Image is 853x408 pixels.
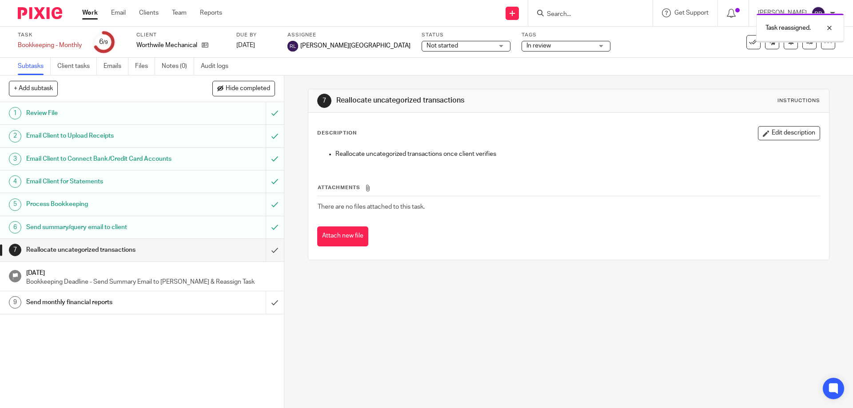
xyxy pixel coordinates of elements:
a: Team [172,8,187,17]
h1: Reallocate uncategorized transactions [26,243,180,257]
h1: Email Client to Upload Receipts [26,129,180,143]
div: 7 [9,244,21,256]
h1: Review File [26,107,180,120]
button: Attach new file [317,226,368,246]
label: Assignee [287,32,411,39]
small: /9 [103,40,108,45]
p: Description [317,130,357,137]
div: 3 [9,153,21,165]
div: 7 [317,94,331,108]
label: Status [422,32,510,39]
div: 1 [9,107,21,119]
button: Hide completed [212,81,275,96]
span: There are no files attached to this task. [318,204,425,210]
span: Hide completed [226,85,270,92]
span: Not started [426,43,458,49]
button: Edit description [758,126,820,140]
h1: Email Client to Connect Bank/Credit Card Accounts [26,152,180,166]
a: Subtasks [18,58,51,75]
img: Pixie [18,7,62,19]
label: Client [136,32,225,39]
a: Work [82,8,98,17]
div: 2 [9,130,21,143]
h1: Reallocate uncategorized transactions [336,96,588,105]
div: 4 [9,175,21,188]
div: 9 [9,296,21,309]
span: Attachments [318,185,360,190]
a: Client tasks [57,58,97,75]
label: Due by [236,32,276,39]
a: Clients [139,8,159,17]
span: [DATE] [236,42,255,48]
a: Reports [200,8,222,17]
p: Worthwile Mechanical [136,41,197,50]
a: Files [135,58,155,75]
a: Emails [104,58,128,75]
img: svg%3E [287,41,298,51]
p: Reallocate uncategorized transactions once client verifies [335,150,819,158]
img: svg%3E [811,6,825,20]
span: [PERSON_NAME][GEOGRAPHIC_DATA] [300,41,411,50]
h1: Send summary/query email to client [26,221,180,234]
div: Bookkeeping - Monthly [18,41,82,50]
button: + Add subtask [9,81,58,96]
span: In review [526,43,551,49]
a: Audit logs [201,58,235,75]
label: Task [18,32,82,39]
div: 5 [9,198,21,211]
p: Task reassigned. [765,24,811,32]
h1: Process Bookkeeping [26,198,180,211]
div: 6 [9,221,21,234]
a: Email [111,8,126,17]
div: Instructions [777,97,820,104]
div: 6 [99,37,108,47]
h1: Email Client for Statements [26,175,180,188]
h1: [DATE] [26,266,275,277]
h1: Send monthly financial reports [26,296,180,309]
p: Bookkeeping Deadline - Send Summary Email to [PERSON_NAME] & Reassign Task [26,277,275,286]
a: Notes (0) [162,58,194,75]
